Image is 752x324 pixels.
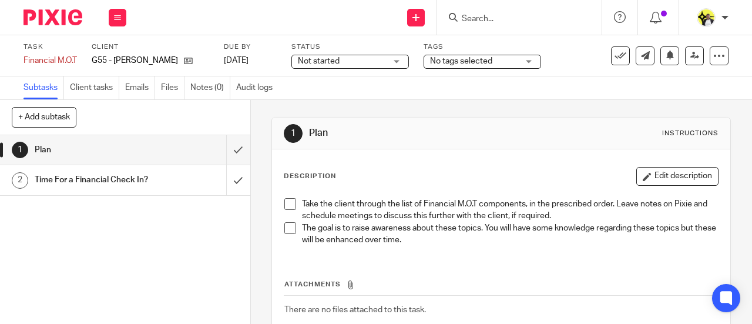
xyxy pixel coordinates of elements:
[125,76,155,99] a: Emails
[23,55,77,66] div: Financial M.O.T
[636,167,719,186] button: Edit description
[12,142,28,158] div: 1
[302,222,718,246] p: The goal is to raise awareness about these topics. You will have some knowledge regarding these t...
[461,14,566,25] input: Search
[224,42,277,52] label: Due by
[298,57,340,65] span: Not started
[284,124,303,143] div: 1
[291,42,409,52] label: Status
[35,171,155,189] h1: Time For a Financial Check In?
[12,107,76,127] button: + Add subtask
[662,129,719,138] div: Instructions
[161,76,184,99] a: Files
[35,141,155,159] h1: Plan
[236,76,278,99] a: Audit logs
[224,56,249,65] span: [DATE]
[430,57,492,65] span: No tags selected
[92,55,178,66] p: G55 - [PERSON_NAME]
[12,172,28,189] div: 2
[92,42,209,52] label: Client
[23,42,77,52] label: Task
[309,127,526,139] h1: Plan
[302,198,718,222] p: Take the client through the list of Financial M.O.T components, in the prescribed order. Leave no...
[284,281,341,288] span: Attachments
[23,76,64,99] a: Subtasks
[70,76,119,99] a: Client tasks
[284,306,426,314] span: There are no files attached to this task.
[23,9,82,25] img: Pixie
[424,42,541,52] label: Tags
[284,172,336,181] p: Description
[190,76,230,99] a: Notes (0)
[697,8,716,27] img: Carine-Starbridge.jpg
